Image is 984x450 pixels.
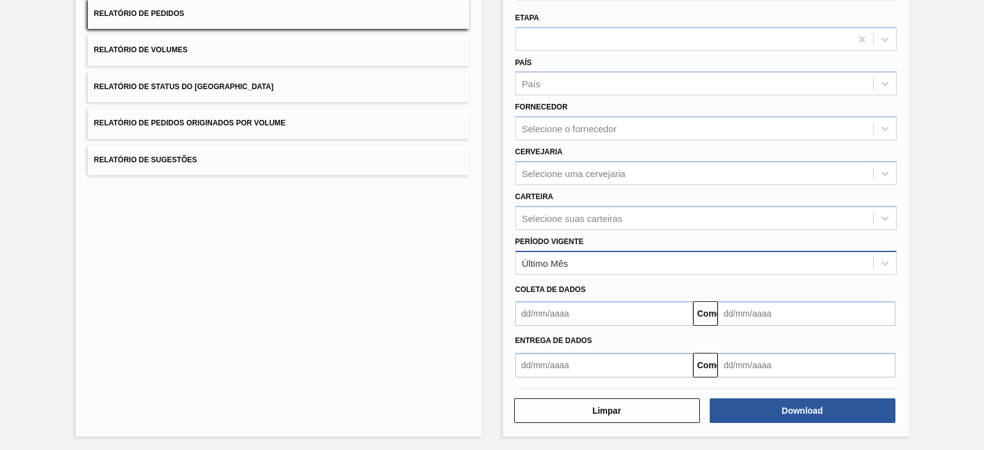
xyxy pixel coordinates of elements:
[522,168,625,178] font: Selecione uma cervejaria
[522,213,622,223] font: Selecione suas carteiras
[88,108,469,138] button: Relatório de Pedidos Originados por Volume
[94,82,274,91] font: Relatório de Status do [GEOGRAPHIC_DATA]
[515,58,532,67] font: País
[94,9,184,18] font: Relatório de Pedidos
[515,14,539,22] font: Etapa
[88,35,469,65] button: Relatório de Volumes
[592,406,621,416] font: Limpar
[718,353,895,377] input: dd/mm/aaaa
[515,285,586,294] font: Coleta de dados
[522,79,541,89] font: País
[515,336,592,345] font: Entrega de dados
[693,353,718,377] button: Comeu
[522,124,617,134] font: Selecione o fornecedor
[718,301,895,326] input: dd/mm/aaaa
[515,237,584,246] font: Período Vigente
[88,145,469,175] button: Relatório de Sugestões
[515,103,568,111] font: Fornecedor
[515,353,693,377] input: dd/mm/aaaa
[697,309,726,318] font: Comeu
[710,398,895,423] button: Download
[94,156,197,164] font: Relatório de Sugestões
[522,258,568,268] font: Último Mês
[782,406,823,416] font: Download
[88,72,469,102] button: Relatório de Status do [GEOGRAPHIC_DATA]
[514,398,700,423] button: Limpar
[94,119,286,128] font: Relatório de Pedidos Originados por Volume
[94,46,188,55] font: Relatório de Volumes
[515,148,563,156] font: Cervejaria
[697,360,726,370] font: Comeu
[515,301,693,326] input: dd/mm/aaaa
[515,192,553,201] font: Carteira
[693,301,718,326] button: Comeu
